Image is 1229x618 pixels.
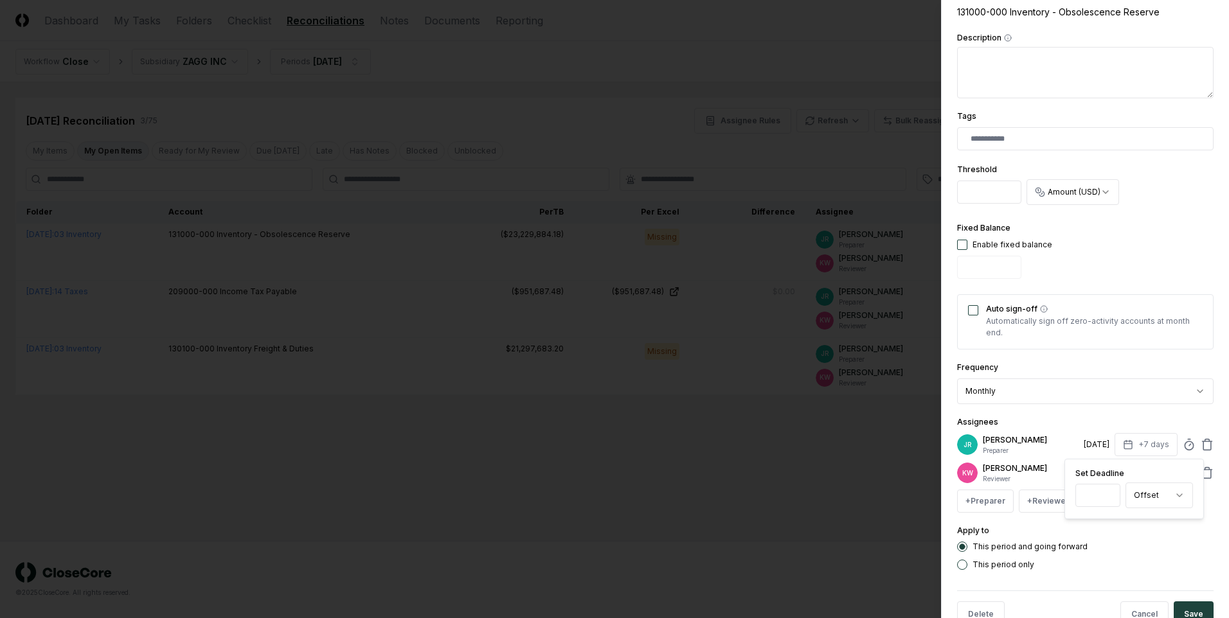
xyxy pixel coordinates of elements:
[983,463,1079,474] p: [PERSON_NAME]
[957,164,997,174] label: Threshold
[983,446,1079,455] p: Preparer
[973,239,1052,251] div: Enable fixed balance
[983,434,1079,446] p: [PERSON_NAME]
[957,525,989,535] label: Apply to
[983,474,1079,484] p: Reviewer
[957,223,1010,233] label: Fixed Balance
[1115,433,1178,456] button: +7 days
[962,468,973,478] span: KW
[957,34,1214,42] label: Description
[1040,305,1048,313] button: Auto sign-off
[1084,439,1109,450] div: [DATE]
[957,417,998,427] label: Assignees
[1075,470,1193,477] label: Set Deadline
[973,561,1034,569] label: This period only
[986,305,1203,313] label: Auto sign-off
[957,490,1014,513] button: +Preparer
[964,440,972,450] span: JR
[973,543,1088,551] label: This period and going forward
[957,111,976,121] label: Tags
[957,5,1214,19] div: 131000-000 Inventory - Obsolescence Reserve
[1019,490,1077,513] button: +Reviewer
[986,315,1203,339] p: Automatically sign off zero-activity accounts at month end.
[1004,34,1012,42] button: Description
[957,362,998,372] label: Frequency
